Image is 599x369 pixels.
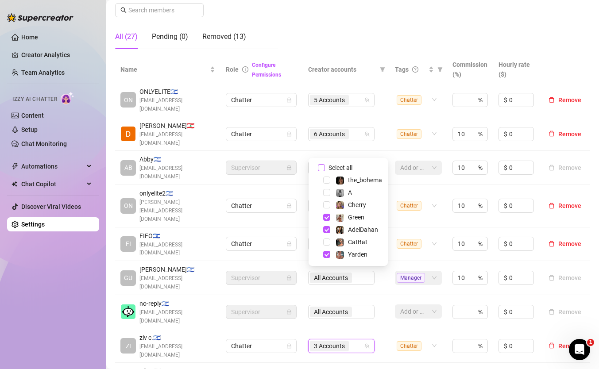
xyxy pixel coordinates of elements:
[569,339,590,360] iframe: Intercom live chat
[139,308,215,325] span: [EMAIL_ADDRESS][DOMAIN_NAME]
[21,34,38,41] a: Home
[397,273,425,283] span: Manager
[364,97,370,103] span: team
[286,309,292,315] span: lock
[348,251,367,258] span: Yarden
[286,343,292,349] span: lock
[323,226,330,233] span: Select tree node
[348,226,378,233] span: AdelDahan
[348,189,352,196] span: A
[436,63,444,76] span: filter
[323,214,330,221] span: Select tree node
[310,95,349,105] span: 5 Accounts
[152,31,188,42] div: Pending (0)
[378,63,387,76] span: filter
[286,97,292,103] span: lock
[412,66,418,73] span: question-circle
[493,56,539,83] th: Hourly rate ($)
[397,341,421,351] span: Chatter
[364,131,370,137] span: team
[348,177,382,184] span: the_bohema
[314,341,345,351] span: 3 Accounts
[115,56,220,83] th: Name
[310,341,349,351] span: 3 Accounts
[231,199,291,212] span: Chatter
[549,342,555,349] span: delete
[139,333,215,342] span: ziv c. 🇮🇱
[121,127,135,141] img: Dana Roz
[21,140,67,147] a: Chat Monitoring
[336,177,344,184] img: the_bohema
[139,342,215,359] span: [EMAIL_ADDRESS][DOMAIN_NAME]
[124,273,132,283] span: GU
[397,95,421,105] span: Chatter
[139,265,215,274] span: [PERSON_NAME] 🇮🇱
[252,62,281,78] a: Configure Permissions
[202,31,246,42] div: Removed (13)
[121,304,135,319] img: no-reply
[139,121,215,131] span: [PERSON_NAME] 🇱🇧
[549,97,555,103] span: delete
[286,275,292,281] span: lock
[124,95,133,105] span: ON
[380,67,385,72] span: filter
[231,93,291,107] span: Chatter
[139,131,215,147] span: [EMAIL_ADDRESS][DOMAIN_NAME]
[314,95,345,105] span: 5 Accounts
[124,201,133,211] span: ON
[226,66,239,73] span: Role
[139,96,215,113] span: [EMAIL_ADDRESS][DOMAIN_NAME]
[336,251,344,259] img: Yarden
[139,241,215,258] span: [EMAIL_ADDRESS][DOMAIN_NAME]
[126,341,131,351] span: ZI
[231,161,291,174] span: Supervisor
[325,163,356,173] span: Select all
[242,66,248,73] span: info-circle
[397,239,421,249] span: Chatter
[310,129,349,139] span: 6 Accounts
[348,238,367,246] span: CatBat
[336,226,344,234] img: AdelDahan
[139,231,215,241] span: FIFO 🇮🇱
[126,239,131,249] span: FI
[21,203,81,210] a: Discover Viral Videos
[437,67,443,72] span: filter
[139,87,215,96] span: ONLYELITE 🇮🇱
[545,162,585,173] button: Remove
[21,159,84,173] span: Automations
[558,96,581,104] span: Remove
[545,273,585,283] button: Remove
[323,201,330,208] span: Select tree node
[286,131,292,137] span: lock
[549,241,555,247] span: delete
[139,274,215,291] span: [EMAIL_ADDRESS][DOMAIN_NAME]
[323,251,330,258] span: Select tree node
[397,129,421,139] span: Chatter
[549,131,555,137] span: delete
[139,299,215,308] span: no-reply 🇮🇱
[231,237,291,250] span: Chatter
[139,164,215,181] span: [EMAIL_ADDRESS][DOMAIN_NAME]
[545,95,585,105] button: Remove
[558,202,581,209] span: Remove
[115,31,138,42] div: All (27)
[545,307,585,317] button: Remove
[323,189,330,196] span: Select tree node
[545,341,585,351] button: Remove
[308,65,376,74] span: Creator accounts
[231,127,291,141] span: Chatter
[12,95,57,104] span: Izzy AI Chatter
[139,198,215,223] span: [PERSON_NAME][EMAIL_ADDRESS][DOMAIN_NAME]
[549,203,555,209] span: delete
[558,131,581,138] span: Remove
[545,129,585,139] button: Remove
[124,163,132,173] span: AB
[21,112,44,119] a: Content
[286,203,292,208] span: lock
[21,69,65,76] a: Team Analytics
[21,126,38,133] a: Setup
[587,339,594,346] span: 1
[558,240,581,247] span: Remove
[231,339,291,353] span: Chatter
[286,241,292,246] span: lock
